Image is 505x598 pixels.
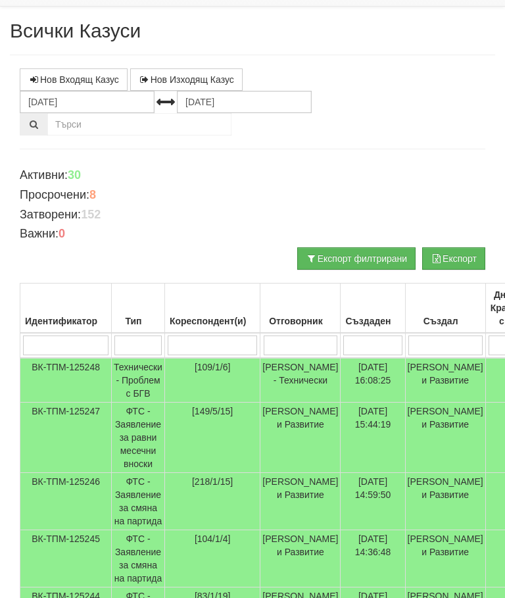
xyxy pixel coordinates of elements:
h4: Просрочени: [20,189,485,202]
th: Кореспондент(и): No sort applied, activate to apply an ascending sort [164,284,260,334]
td: ВК-ТПМ-125245 [20,530,112,587]
td: Технически - Проблем с БГВ [112,358,165,403]
td: [PERSON_NAME] - Технически [260,358,341,403]
b: 30 [68,168,81,182]
td: [DATE] 15:44:19 [341,403,405,473]
td: [PERSON_NAME] и Развитие [405,473,485,530]
button: Експорт филтрирани [297,247,416,270]
h4: Важни: [20,228,485,241]
span: [104/1/4] [195,534,231,544]
td: [PERSON_NAME] и Развитие [405,358,485,403]
span: [109/1/6] [195,362,231,372]
div: Създал [408,312,483,330]
td: ФТС - Заявление за равни месечни вноски [112,403,165,473]
b: 0 [59,227,65,240]
button: Експорт [422,247,485,270]
span: [218/1/15] [192,476,233,487]
td: ФТС - Заявление за смяна на партида [112,473,165,530]
td: [DATE] 16:08:25 [341,358,405,403]
div: Идентификатор [22,312,109,330]
span: [149/5/15] [192,406,233,416]
td: ФТС - Заявление за смяна на партида [112,530,165,587]
h2: Всички Казуси [10,20,495,41]
b: 8 [89,188,96,201]
td: [PERSON_NAME] и Развитие [405,403,485,473]
th: Тип: No sort applied, activate to apply an ascending sort [112,284,165,334]
div: Кореспондент(и) [167,312,258,330]
td: [PERSON_NAME] и Развитие [260,530,341,587]
div: Създаден [343,312,402,330]
th: Създал: No sort applied, activate to apply an ascending sort [405,284,485,334]
a: Нов Входящ Казус [20,68,128,91]
input: Търсене по Идентификатор, Бл/Вх/Ап, Тип, Описание, Моб. Номер, Имейл, Файл, Коментар, [47,113,231,136]
th: Идентификатор: No sort applied, activate to apply an ascending sort [20,284,112,334]
td: [DATE] 14:36:48 [341,530,405,587]
div: Тип [114,312,162,330]
div: Отговорник [262,312,338,330]
td: ВК-ТПМ-125247 [20,403,112,473]
th: Отговорник: No sort applied, activate to apply an ascending sort [260,284,341,334]
td: ВК-ТПМ-125246 [20,473,112,530]
h4: Затворени: [20,209,485,222]
b: 152 [81,208,101,221]
a: Нов Изходящ Казус [130,68,243,91]
td: [PERSON_NAME] и Развитие [260,473,341,530]
th: Създаден: No sort applied, activate to apply an ascending sort [341,284,405,334]
td: [PERSON_NAME] и Развитие [260,403,341,473]
td: [DATE] 14:59:50 [341,473,405,530]
h4: Активни: [20,169,485,182]
td: [PERSON_NAME] и Развитие [405,530,485,587]
td: ВК-ТПМ-125248 [20,358,112,403]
